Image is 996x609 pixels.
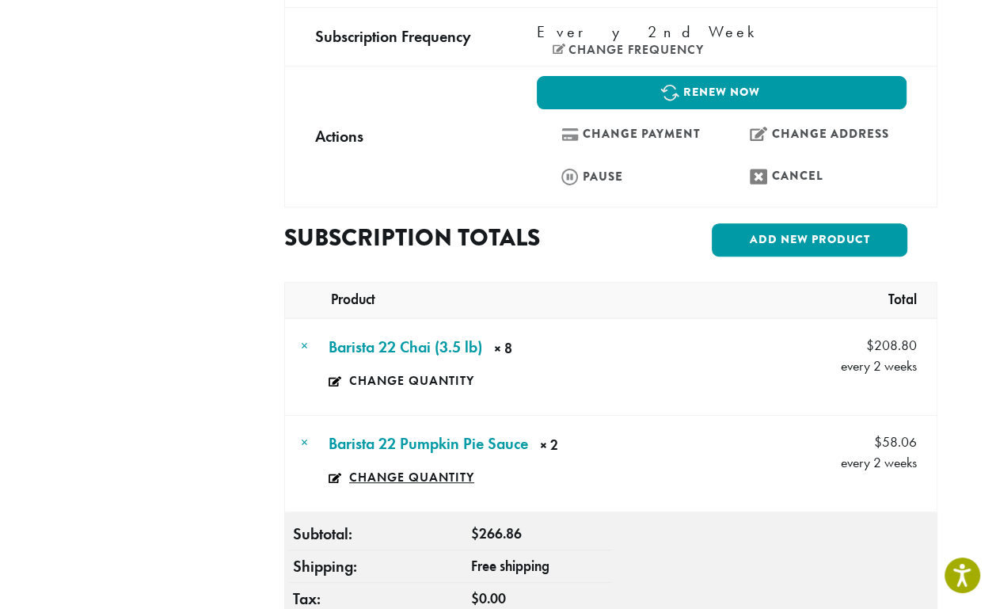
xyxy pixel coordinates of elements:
[537,20,763,44] span: Every 2nd Week
[329,363,493,399] a: Change quantity
[329,459,516,496] a: Change quantity
[537,159,718,193] a: Pause
[880,283,933,318] th: Total
[725,159,907,193] a: Cancel
[874,432,917,452] span: 58.06
[289,518,467,550] th: Subtotal:
[874,433,882,451] span: $
[494,338,593,363] strong: × 8
[537,76,907,109] a: Renew now
[866,335,917,356] span: 208.80
[866,337,874,354] span: $
[301,337,308,355] a: ×
[467,550,612,583] td: Free shipping
[540,435,652,459] strong: × 2
[712,223,907,257] a: Add new product
[471,525,479,542] span: $
[289,550,467,583] th: Shipping:
[329,432,528,455] a: Barista 22 Pumpkin Pie Sauce
[285,66,507,207] td: Actions
[537,117,718,151] a: Change payment
[329,335,482,359] a: Barista 22 Chai (3.5 lb)
[471,590,479,607] span: $
[778,416,937,478] td: every 2 weeks
[725,117,907,151] a: Change address
[471,590,506,607] span: 0.00
[471,525,522,542] span: 266.86
[285,7,507,66] td: Subscription Frequency
[553,44,704,56] a: Change frequency
[284,223,598,252] h2: Subscription totals
[778,319,937,381] td: every 2 weeks
[301,433,308,451] a: ×
[331,283,383,318] th: Product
